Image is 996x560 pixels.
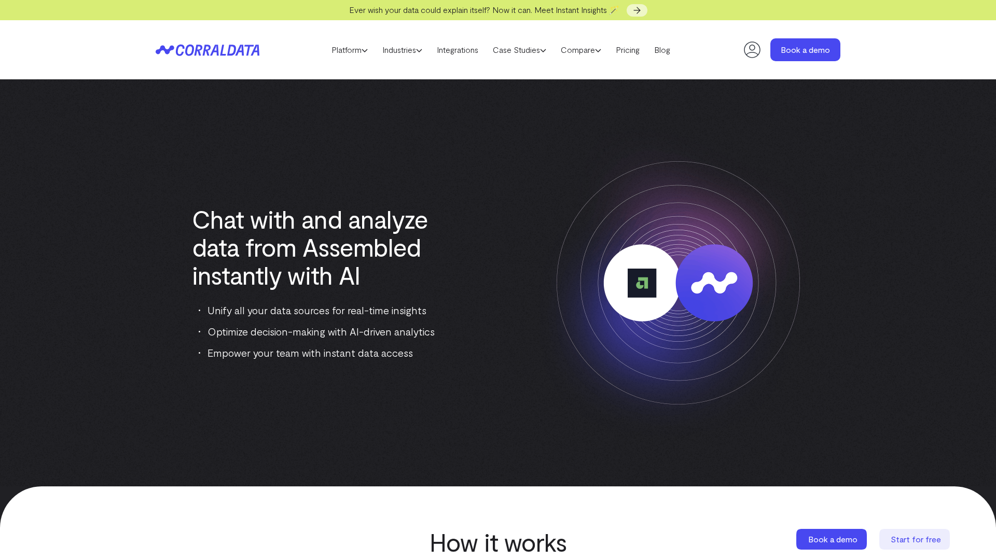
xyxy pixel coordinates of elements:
[891,534,941,544] span: Start for free
[324,42,375,58] a: Platform
[554,42,608,58] a: Compare
[770,38,840,61] a: Book a demo
[647,42,677,58] a: Blog
[430,42,486,58] a: Integrations
[192,205,444,289] h1: Chat with and analyze data from Assembled instantly with AI
[199,344,444,361] li: Empower your team with instant data access
[608,42,647,58] a: Pricing
[808,534,857,544] span: Book a demo
[199,302,444,318] li: Unify all your data sources for real-time insights
[199,323,444,340] li: Optimize decision-making with AI-driven analytics
[375,42,430,58] a: Industries
[796,529,869,550] a: Book a demo
[319,528,677,556] h2: How it works
[879,529,952,550] a: Start for free
[486,42,554,58] a: Case Studies
[349,5,619,15] span: Ever wish your data could explain itself? Now it can. Meet Instant Insights 🪄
